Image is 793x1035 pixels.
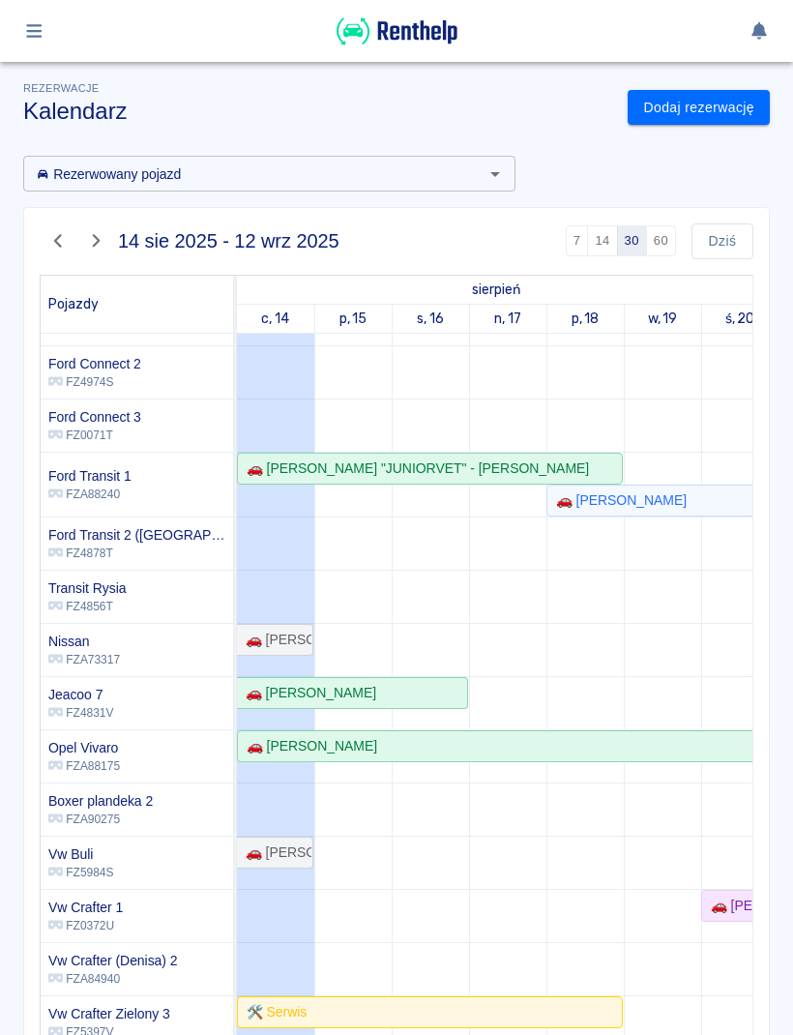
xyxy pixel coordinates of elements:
div: 🚗 [PERSON_NAME] [239,736,377,756]
p: FZ4831V [48,704,113,722]
button: 60 dni [646,225,676,256]
h6: Boxer plandeka 2 [48,791,153,811]
a: 15 sierpnia 2025 [335,305,372,333]
button: 30 dni [617,225,647,256]
h6: Ford Transit 2 (Niemcy) [48,525,225,545]
p: FZA73317 [48,651,120,668]
span: Pojazdy [48,296,99,312]
p: FZ0372U [48,917,123,934]
p: FZ4856T [48,598,127,615]
span: Rezerwacje [23,82,99,94]
h6: Vw Crafter (Denisa) 2 [48,951,178,970]
img: Renthelp logo [337,15,457,47]
p: FZ4974S [48,373,141,391]
div: 🛠️ Serwis [239,1002,307,1022]
h3: Kalendarz [23,98,612,125]
p: FZA90275 [48,811,153,828]
h6: Vw Crafter 1 [48,898,123,917]
a: 19 sierpnia 2025 [643,305,683,333]
a: Dodaj rezerwację [628,90,770,126]
h6: Opel Vivaro [48,738,120,757]
h6: Nissan [48,632,120,651]
h6: Ford Connect 2 [48,354,141,373]
input: Wyszukaj i wybierz pojazdy... [29,162,478,186]
p: FZA84940 [48,970,178,988]
div: 🚗 [PERSON_NAME] [238,843,311,863]
a: Renthelp logo [337,35,457,51]
p: FZ4878T [48,545,225,562]
h6: Vw Crafter Zielony 3 [48,1004,170,1023]
h6: Jeacoo 7 [48,685,113,704]
div: 🚗 [PERSON_NAME] "JUNIORVET" - [PERSON_NAME] [239,458,589,479]
a: 20 sierpnia 2025 [720,305,760,333]
p: FZA88175 [48,757,120,775]
a: 14 sierpnia 2025 [256,305,294,333]
p: FZA88240 [48,486,132,503]
a: 14 sierpnia 2025 [467,276,525,304]
a: 18 sierpnia 2025 [567,305,604,333]
h6: Transit Rysia [48,578,127,598]
a: 17 sierpnia 2025 [489,305,526,333]
div: 🚗 [PERSON_NAME] [548,490,687,511]
h6: Ford Connect 3 [48,407,141,427]
button: Otwórz [482,161,509,188]
p: FZ5984S [48,864,113,881]
a: 16 sierpnia 2025 [412,305,449,333]
button: 14 dni [587,225,617,256]
p: FZ0071T [48,427,141,444]
h6: Ford Transit 1 [48,466,132,486]
button: 7 dni [566,225,589,256]
h4: 14 sie 2025 - 12 wrz 2025 [118,229,339,252]
div: 🚗 [PERSON_NAME] [238,683,376,703]
h6: Vw Buli [48,844,113,864]
button: Dziś [691,223,753,259]
div: 🚗 [PERSON_NAME] [238,630,311,650]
